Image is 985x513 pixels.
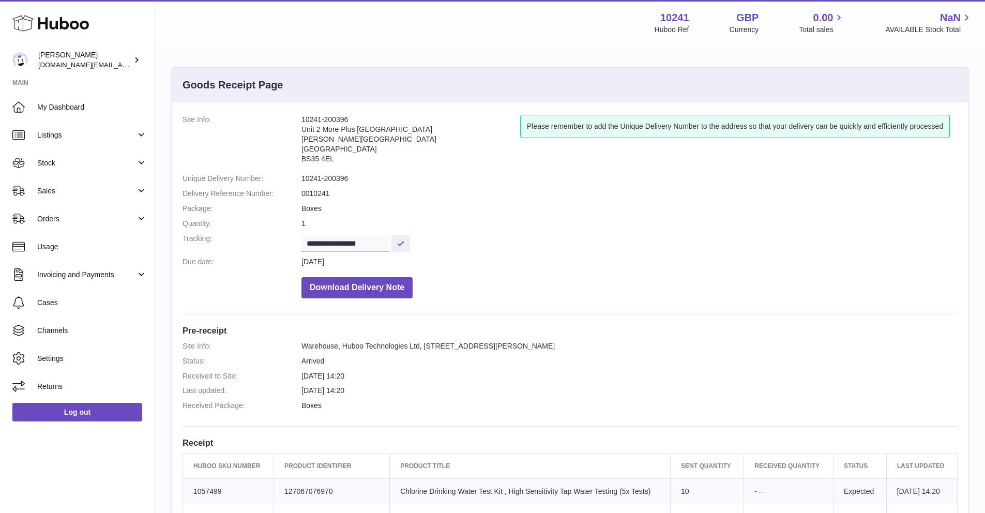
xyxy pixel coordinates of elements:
[183,454,274,478] th: Huboo SKU Number
[37,382,147,391] span: Returns
[813,11,834,25] span: 0.00
[940,11,961,25] span: NaN
[301,386,958,396] dd: [DATE] 14:20
[37,214,136,224] span: Orders
[183,234,301,252] dt: Tracking:
[183,341,301,351] dt: Site Info:
[520,115,950,138] div: Please remember to add the Unique Delivery Number to the address so that your delivery can be qui...
[655,25,689,35] div: Huboo Ref
[183,356,301,366] dt: Status:
[301,356,958,366] dd: Arrived
[301,341,958,351] dd: Warehouse, Huboo Technologies Ltd, [STREET_ADDRESS][PERSON_NAME]
[301,401,958,411] dd: Boxes
[183,478,274,504] td: 1057499
[12,52,28,68] img: londonaquatics.online@gmail.com
[886,478,957,504] td: [DATE] 14:20
[183,386,301,396] dt: Last updated:
[183,189,301,199] dt: Delivery Reference Number:
[38,61,206,69] span: [DOMAIN_NAME][EMAIL_ADDRESS][DOMAIN_NAME]
[833,454,886,478] th: Status
[744,454,834,478] th: Received Quantity
[37,130,136,140] span: Listings
[885,11,973,35] a: NaN AVAILABLE Stock Total
[730,25,759,35] div: Currency
[37,158,136,168] span: Stock
[301,371,958,381] dd: [DATE] 14:20
[274,454,390,478] th: Product Identifier
[37,354,147,364] span: Settings
[183,78,283,92] h3: Goods Receipt Page
[183,115,301,169] dt: Site Info:
[671,478,744,504] td: 10
[390,478,671,504] td: Chlorine Drinking Water Test Kit , High Sensitivity Tap Water Testing (5x Tests)
[744,478,834,504] td: -—
[660,11,689,25] strong: 10241
[301,115,520,169] address: 10241-200396 Unit 2 More Plus [GEOGRAPHIC_DATA] [PERSON_NAME][GEOGRAPHIC_DATA] [GEOGRAPHIC_DATA] ...
[183,371,301,381] dt: Received to Site:
[671,454,744,478] th: Sent Quantity
[301,204,958,214] dd: Boxes
[301,174,958,184] dd: 10241-200396
[301,257,958,267] dd: [DATE]
[183,204,301,214] dt: Package:
[833,478,886,504] td: Expected
[183,325,958,336] h3: Pre-receipt
[38,50,131,70] div: [PERSON_NAME]
[183,437,958,448] h3: Receipt
[736,11,759,25] strong: GBP
[799,25,845,35] span: Total sales
[183,401,301,411] dt: Received Package:
[885,25,973,35] span: AVAILABLE Stock Total
[37,270,136,280] span: Invoicing and Payments
[301,219,958,229] dd: 1
[37,242,147,252] span: Usage
[886,454,957,478] th: Last updated
[274,478,390,504] td: 127067076970
[301,189,958,199] dd: 0010241
[390,454,671,478] th: Product title
[37,186,136,196] span: Sales
[301,277,413,298] button: Download Delivery Note
[183,257,301,267] dt: Due date:
[37,326,147,336] span: Channels
[183,174,301,184] dt: Unique Delivery Number:
[183,219,301,229] dt: Quantity:
[799,11,845,35] a: 0.00 Total sales
[37,298,147,308] span: Cases
[12,403,142,421] a: Log out
[37,102,147,112] span: My Dashboard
